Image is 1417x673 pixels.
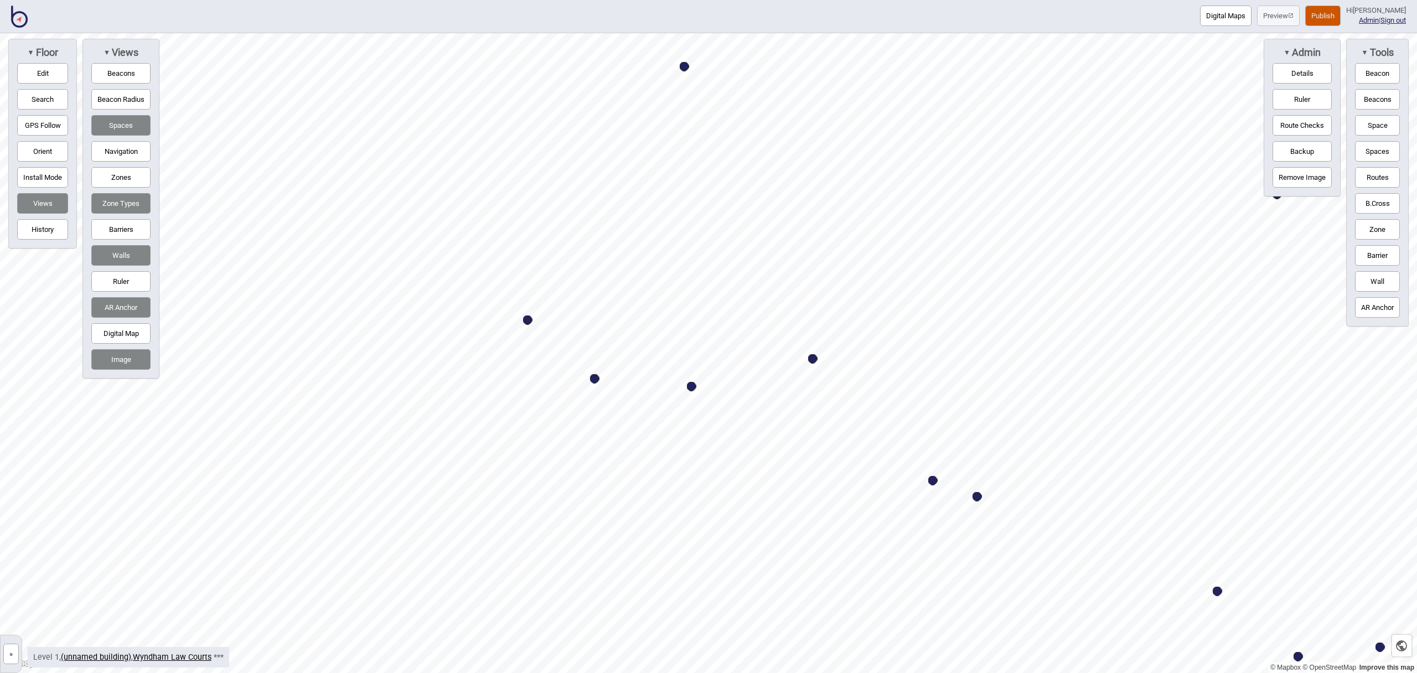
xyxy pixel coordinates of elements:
[17,89,68,110] button: Search
[523,315,532,325] div: Map marker
[687,382,696,391] div: Map marker
[1270,664,1301,671] a: Mapbox
[1200,6,1251,26] button: Digital Maps
[3,644,19,664] button: »
[1288,13,1294,18] img: preview
[928,476,938,485] div: Map marker
[110,46,138,59] span: Views
[17,115,68,136] button: GPS Follow
[590,374,599,384] div: Map marker
[91,271,151,292] button: Ruler
[1257,6,1300,26] button: Preview
[1355,115,1400,136] button: Space
[17,219,68,240] button: History
[91,63,151,84] button: Beacons
[680,62,689,71] div: Map marker
[91,115,151,136] button: Spaces
[91,297,151,318] button: AR Anchor
[1355,63,1400,84] button: Beacon
[61,653,131,662] a: (unnamed building)
[104,48,110,56] span: ▼
[17,167,68,188] button: Install Mode
[1380,16,1406,24] button: Sign out
[1273,63,1332,84] button: Details
[133,653,211,662] a: Wyndham Law Courts
[91,193,151,214] button: Zone Types
[27,48,34,56] span: ▼
[1355,245,1400,266] button: Barrier
[1294,652,1303,661] div: Map marker
[808,354,818,364] div: Map marker
[17,63,68,84] button: Edit
[91,89,151,110] button: Beacon Radius
[1359,16,1379,24] a: Admin
[1368,46,1394,59] span: Tools
[1213,587,1222,596] div: Map marker
[91,141,151,162] button: Navigation
[1284,48,1290,56] span: ▼
[1375,643,1385,652] div: Map marker
[1273,141,1332,162] button: Backup
[1355,167,1400,188] button: Routes
[1290,46,1321,59] span: Admin
[17,141,68,162] button: Orient
[1355,89,1400,110] button: Beacons
[1257,6,1300,26] a: Previewpreview
[3,657,52,670] a: Mapbox logo
[1355,271,1400,292] button: Wall
[1273,115,1332,136] button: Route Checks
[1302,664,1356,671] a: OpenStreetMap
[1355,141,1400,162] button: Spaces
[1273,167,1332,188] button: Remove Image
[1273,89,1332,110] button: Ruler
[11,6,28,28] img: BindiMaps CMS
[61,653,133,662] span: ,
[1305,6,1341,26] button: Publish
[91,167,151,188] button: Zones
[1346,6,1406,15] div: Hi [PERSON_NAME]
[1355,193,1400,214] button: B.Cross
[1359,16,1380,24] span: |
[1359,664,1414,671] a: Map feedback
[973,492,982,501] div: Map marker
[91,219,151,240] button: Barriers
[91,323,151,344] button: Digital Map
[91,349,151,370] button: Image
[1,647,22,659] a: »
[1361,48,1368,56] span: ▼
[34,46,58,59] span: Floor
[1355,219,1400,240] button: Zone
[1355,297,1400,318] button: AR Anchor
[17,193,68,214] button: Views
[91,245,151,266] button: Walls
